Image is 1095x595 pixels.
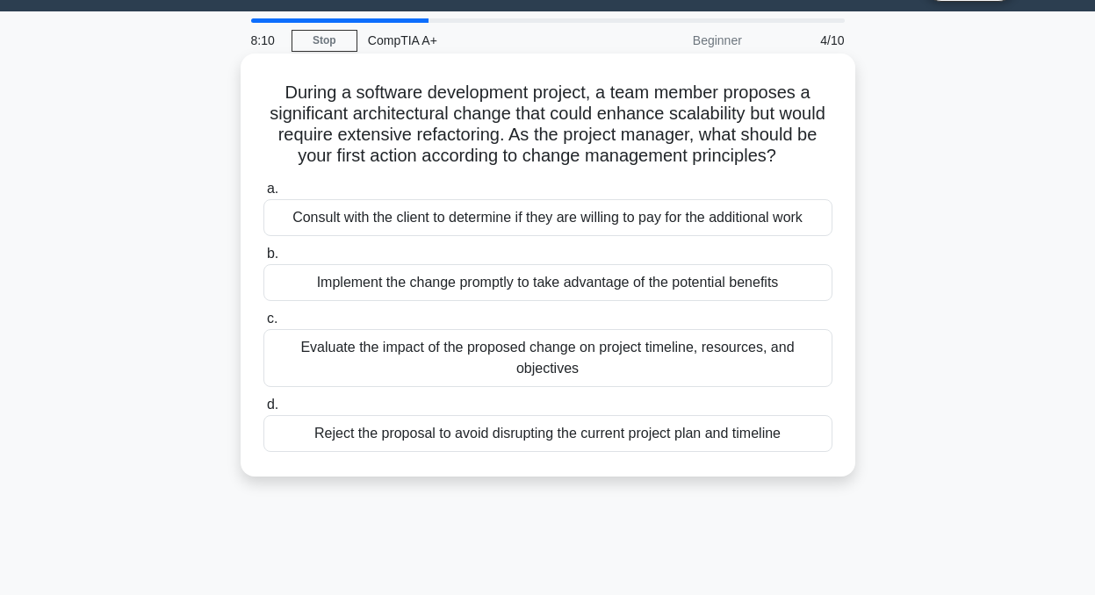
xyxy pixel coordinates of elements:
div: 8:10 [241,23,292,58]
div: Consult with the client to determine if they are willing to pay for the additional work [263,199,832,236]
div: Evaluate the impact of the proposed change on project timeline, resources, and objectives [263,329,832,387]
div: Beginner [599,23,753,58]
h5: During a software development project, a team member proposes a significant architectural change ... [262,82,834,168]
span: b. [267,246,278,261]
div: Reject the proposal to avoid disrupting the current project plan and timeline [263,415,832,452]
span: c. [267,311,277,326]
span: a. [267,181,278,196]
div: CompTIA A+ [357,23,599,58]
div: 4/10 [753,23,855,58]
div: Implement the change promptly to take advantage of the potential benefits [263,264,832,301]
span: d. [267,397,278,412]
a: Stop [292,30,357,52]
